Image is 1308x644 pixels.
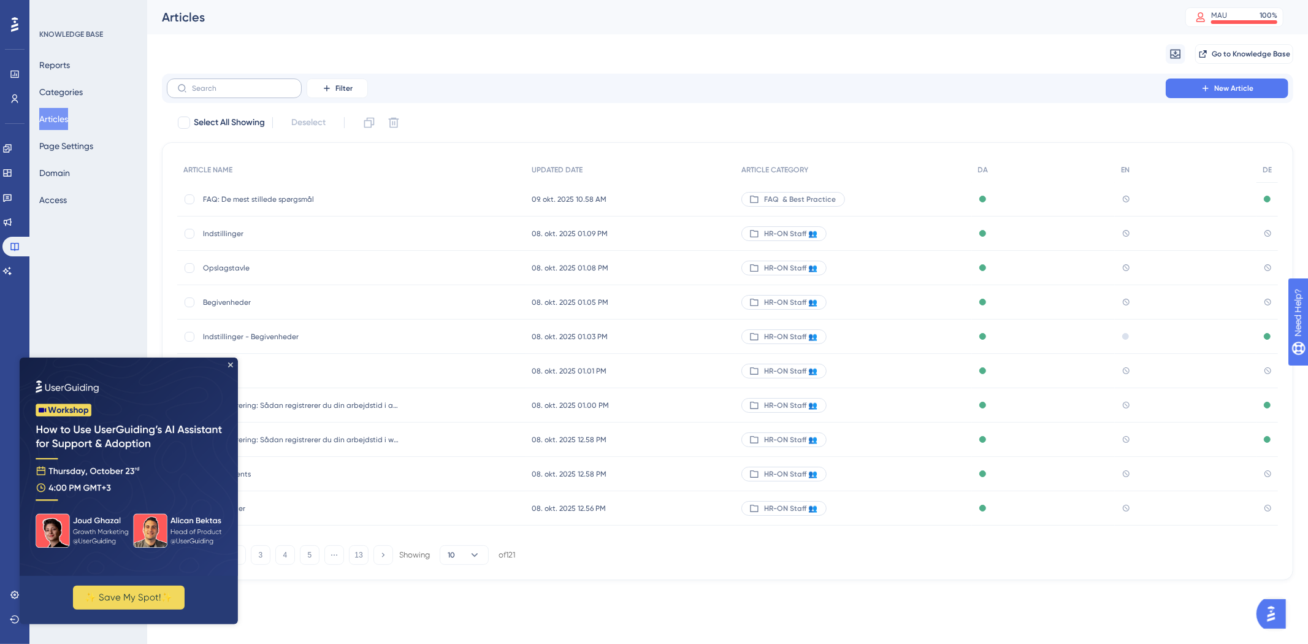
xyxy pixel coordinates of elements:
[399,550,430,561] div: Showing
[1211,10,1227,20] div: MAU
[335,83,353,93] span: Filter
[39,29,103,39] div: KNOWLEDGE BASE
[764,229,817,239] span: HR-ON Staff 👥
[532,263,608,273] span: 08. okt. 2025 01.08 PM
[39,189,67,211] button: Access
[39,108,68,130] button: Articles
[203,366,399,376] span: Puls
[324,545,344,565] button: ⋯
[532,229,608,239] span: 08. okt. 2025 01.09 PM
[39,81,83,103] button: Categories
[448,550,455,560] span: 10
[764,194,836,204] span: FAQ & Best Practice
[39,162,70,184] button: Domain
[300,545,319,565] button: 5
[764,366,817,376] span: HR-ON Staff 👥
[532,194,606,204] span: 09. okt. 2025 10.58 AM
[764,469,817,479] span: HR-ON Staff 👥
[764,297,817,307] span: HR-ON Staff 👥
[203,401,399,410] span: Tidsregistrering: Sådan registrerer du din arbejdstid i appen StaffBuddy
[203,194,399,204] span: FAQ: De mest stillede spørgsmål
[1212,49,1290,59] span: Go to Knowledge Base
[532,504,606,513] span: 08. okt. 2025 12.56 PM
[203,504,399,513] span: Dokumenter
[764,401,817,410] span: HR-ON Staff 👥
[764,332,817,342] span: HR-ON Staff 👥
[532,332,608,342] span: 08. okt. 2025 01.03 PM
[192,84,291,93] input: Search
[183,165,232,175] span: ARTICLE NAME
[39,135,93,157] button: Page Settings
[532,297,608,307] span: 08. okt. 2025 01.05 PM
[349,545,369,565] button: 13
[194,115,265,130] span: Select All Showing
[1260,10,1277,20] div: 100 %
[764,263,817,273] span: HR-ON Staff 👥
[764,435,817,445] span: HR-ON Staff 👥
[203,332,399,342] span: Indstillinger - Begivenheder
[291,115,326,130] span: Deselect
[741,165,808,175] span: ARTICLE CATEGORY
[307,79,368,98] button: Filter
[1256,596,1293,632] iframe: UserGuiding AI Assistant Launcher
[978,165,989,175] span: DA
[203,297,399,307] span: Begivenheder
[203,263,399,273] span: Opslagstavle
[532,165,583,175] span: UPDATED DATE
[29,3,77,18] span: Need Help?
[203,469,399,479] span: Engagements
[532,435,606,445] span: 08. okt. 2025 12.58 PM
[532,401,609,410] span: 08. okt. 2025 01.00 PM
[275,545,295,565] button: 4
[440,545,489,565] button: 10
[39,54,70,76] button: Reports
[203,229,399,239] span: Indstillinger
[499,550,515,561] div: of 121
[1195,44,1293,64] button: Go to Knowledge Base
[532,469,606,479] span: 08. okt. 2025 12.58 PM
[251,545,270,565] button: 3
[1121,165,1130,175] span: EN
[1263,165,1272,175] span: DE
[280,112,337,134] button: Deselect
[162,9,1155,26] div: Articles
[1214,83,1253,93] span: New Article
[53,228,165,252] button: ✨ Save My Spot!✨
[764,504,817,513] span: HR-ON Staff 👥
[532,366,606,376] span: 08. okt. 2025 01.01 PM
[203,435,399,445] span: Tidsregistrering: Sådan registrerer du din arbejdstid i webversionen af Staff
[208,5,213,10] div: Close Preview
[1166,79,1288,98] button: New Article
